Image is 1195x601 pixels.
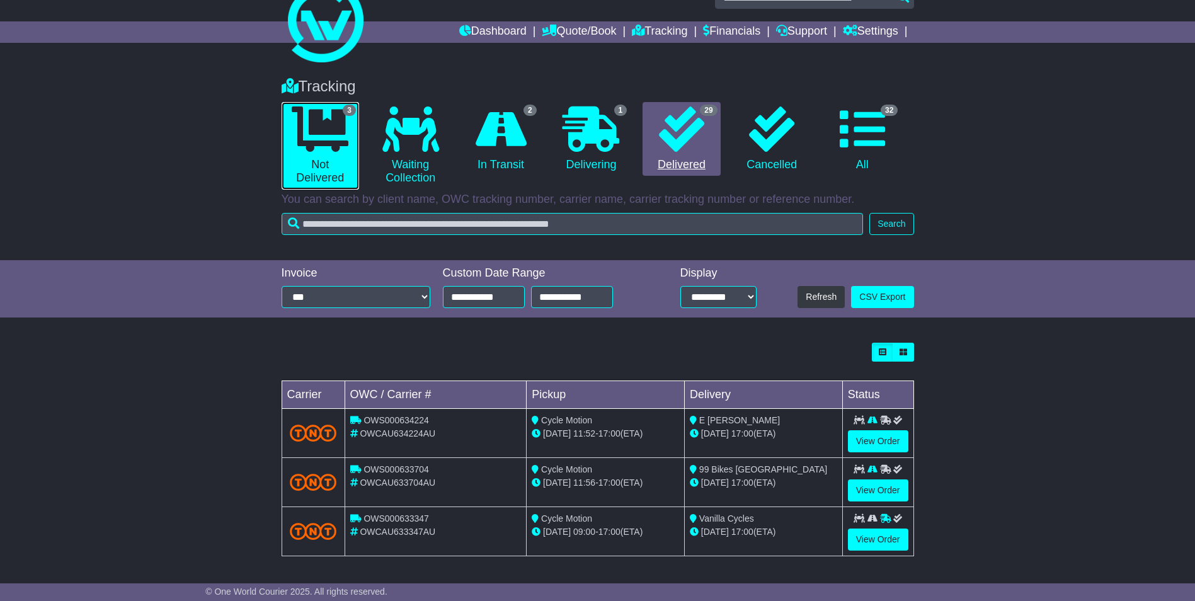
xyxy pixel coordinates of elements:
a: 2 In Transit [462,102,539,176]
div: - (ETA) [532,476,679,489]
span: 17:00 [598,428,620,438]
div: Tracking [275,77,920,96]
span: 17:00 [598,478,620,488]
a: Settings [843,21,898,43]
span: Cycle Motion [541,415,592,425]
div: Display [680,266,757,280]
span: OWCAU633347AU [360,527,435,537]
span: 1 [614,105,627,116]
div: - (ETA) [532,525,679,539]
span: E [PERSON_NAME] [699,415,780,425]
span: [DATE] [543,478,571,488]
a: Financials [703,21,760,43]
span: 17:00 [598,527,620,537]
span: OWCAU634224AU [360,428,435,438]
div: Custom Date Range [443,266,645,280]
span: Cycle Motion [541,464,592,474]
p: You can search by client name, OWC tracking number, carrier name, carrier tracking number or refe... [282,193,914,207]
div: (ETA) [690,525,837,539]
span: 11:56 [573,478,595,488]
a: View Order [848,479,908,501]
span: 17:00 [731,478,753,488]
a: 3 Not Delivered [282,102,359,190]
span: [DATE] [701,428,729,438]
span: 3 [343,105,356,116]
span: OWS000633704 [363,464,429,474]
span: OWS000633347 [363,513,429,524]
a: 29 Delivered [643,102,720,176]
img: TNT_Domestic.png [290,523,337,540]
span: 29 [700,105,717,116]
span: 11:52 [573,428,595,438]
span: 17:00 [731,527,753,537]
div: Invoice [282,266,430,280]
img: TNT_Domestic.png [290,425,337,442]
span: 99 Bikes [GEOGRAPHIC_DATA] [699,464,827,474]
img: TNT_Domestic.png [290,474,337,491]
a: Quote/Book [542,21,616,43]
td: Delivery [684,381,842,409]
span: 2 [523,105,537,116]
a: Tracking [632,21,687,43]
span: © One World Courier 2025. All rights reserved. [205,587,387,597]
div: (ETA) [690,427,837,440]
div: - (ETA) [532,427,679,440]
div: (ETA) [690,476,837,489]
button: Refresh [798,286,845,308]
a: Dashboard [459,21,527,43]
a: 32 All [823,102,901,176]
span: 09:00 [573,527,595,537]
a: Waiting Collection [372,102,449,190]
span: [DATE] [543,527,571,537]
a: CSV Export [851,286,913,308]
span: Vanilla Cycles [699,513,754,524]
a: View Order [848,529,908,551]
a: Support [776,21,827,43]
span: [DATE] [543,428,571,438]
span: Cycle Motion [541,513,592,524]
td: Pickup [527,381,685,409]
a: View Order [848,430,908,452]
span: 32 [881,105,898,116]
span: OWCAU633704AU [360,478,435,488]
a: Cancelled [733,102,811,176]
button: Search [869,213,913,235]
td: Carrier [282,381,345,409]
span: 17:00 [731,428,753,438]
td: OWC / Carrier # [345,381,527,409]
a: 1 Delivering [552,102,630,176]
span: [DATE] [701,478,729,488]
span: [DATE] [701,527,729,537]
span: OWS000634224 [363,415,429,425]
td: Status [842,381,913,409]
